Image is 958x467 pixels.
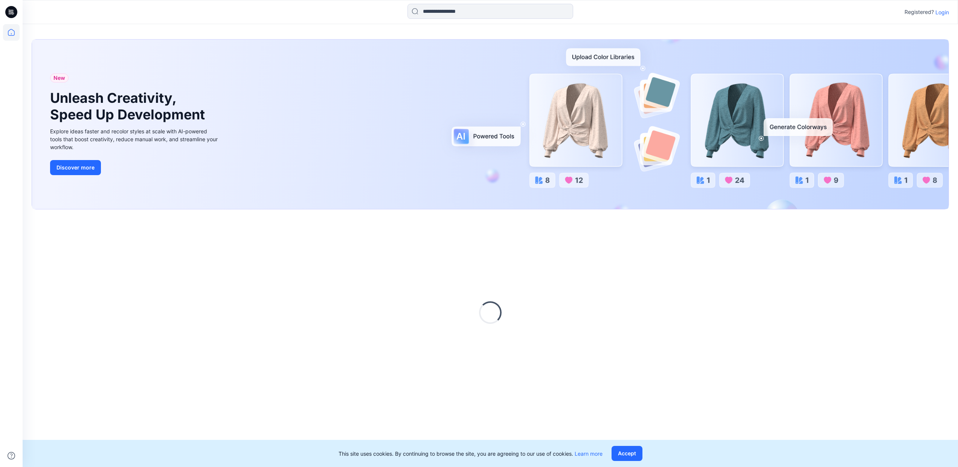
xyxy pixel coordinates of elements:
[905,8,934,17] p: Registered?
[50,90,208,122] h1: Unleash Creativity, Speed Up Development
[50,160,101,175] button: Discover more
[575,450,603,457] a: Learn more
[50,160,220,175] a: Discover more
[339,450,603,458] p: This site uses cookies. By continuing to browse the site, you are agreeing to our use of cookies.
[53,73,65,82] span: New
[935,8,949,16] p: Login
[612,446,642,461] button: Accept
[50,127,220,151] div: Explore ideas faster and recolor styles at scale with AI-powered tools that boost creativity, red...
